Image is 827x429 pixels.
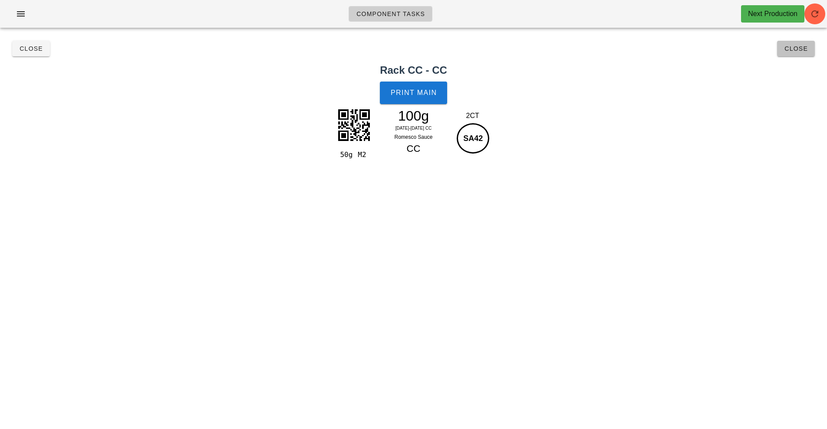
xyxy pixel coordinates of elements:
div: 2CT [455,111,491,121]
button: Print Main [380,82,447,104]
img: QbfdrEvWrez2QAAAABJRU5ErkJggg== [332,103,376,147]
span: Component Tasks [356,10,425,17]
h2: Rack CC - CC [5,62,822,78]
div: Next Production [748,9,797,19]
div: M2 [354,149,372,160]
span: Print Main [390,89,437,97]
a: Component Tasks [349,6,432,22]
span: [DATE]-[DATE] CC [395,126,432,131]
div: SA42 [457,123,489,154]
span: Close [784,45,808,52]
div: 100g [376,109,451,122]
span: CC [407,143,421,154]
button: Close [12,41,50,56]
div: Romesco Sauce [376,133,451,141]
div: 50g [336,149,354,160]
button: Close [777,41,815,56]
span: Close [19,45,43,52]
